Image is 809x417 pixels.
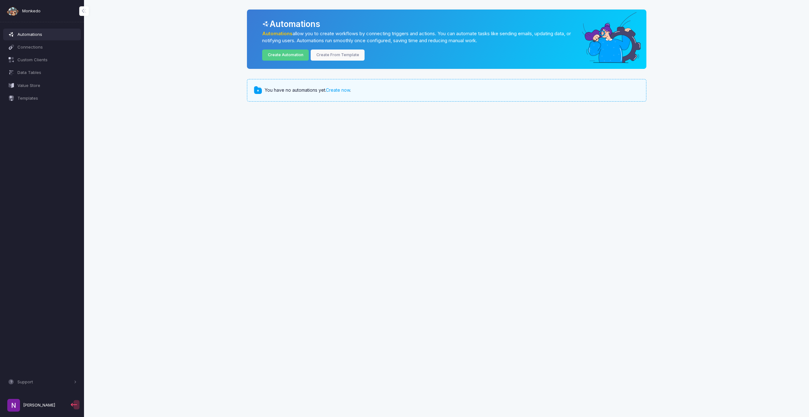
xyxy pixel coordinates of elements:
[326,87,350,93] a: Create now
[6,5,41,17] a: Monkedo
[17,83,77,89] span: Value Store
[3,396,69,414] a: [PERSON_NAME]
[262,18,637,30] div: Automations
[262,50,309,61] a: Create Automation
[17,57,77,63] span: Custom Clients
[3,29,81,40] a: Automations
[17,95,77,102] span: Templates
[17,44,77,50] span: Connections
[3,67,81,78] a: Data Tables
[3,80,81,91] a: Value Store
[3,92,81,104] a: Templates
[3,376,81,388] button: Support
[265,87,351,94] span: You have no automations yet. .
[262,30,580,44] p: allow you to create workflows by connecting triggers and actions. You can automate tasks like sen...
[6,5,19,17] img: monkedo-logo-dark.png
[3,41,81,53] a: Connections
[22,8,41,14] span: Monkedo
[23,402,55,408] span: [PERSON_NAME]
[262,31,293,36] a: Automations
[17,31,77,38] span: Automations
[17,379,72,385] span: Support
[311,50,365,61] a: Create From Template
[7,399,20,412] img: profile
[17,69,77,76] span: Data Tables
[3,54,81,66] a: Custom Clients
